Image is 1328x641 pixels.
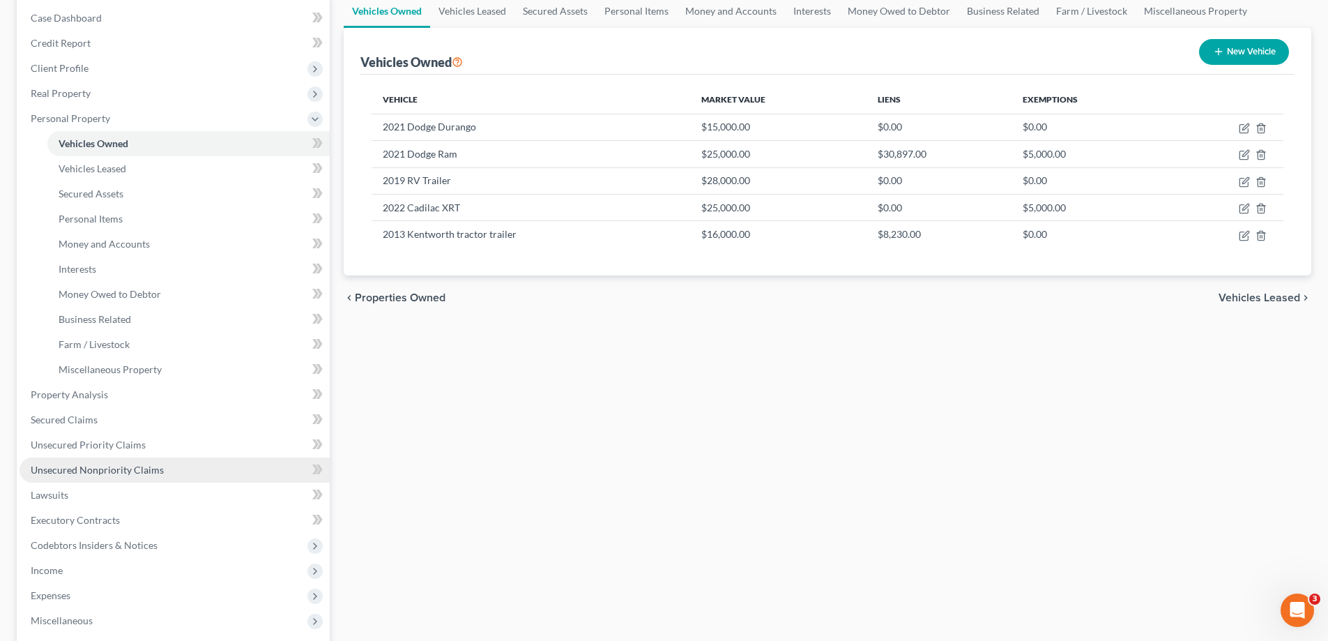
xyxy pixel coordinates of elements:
a: Unsecured Nonpriority Claims [20,458,330,483]
i: chevron_left [344,292,355,303]
span: Miscellaneous [31,614,93,626]
td: $25,000.00 [690,141,867,167]
a: Unsecured Priority Claims [20,432,330,458]
a: Farm / Livestock [47,332,330,357]
td: $0.00 [867,167,1012,194]
td: 2022 Cadilac XRT [372,194,690,220]
iframe: Intercom live chat [1281,594,1314,627]
button: Vehicles Leased chevron_right [1219,292,1311,303]
td: $30,897.00 [867,141,1012,167]
span: Farm / Livestock [59,338,130,350]
a: Executory Contracts [20,508,330,533]
span: Unsecured Nonpriority Claims [31,464,164,476]
span: Property Analysis [31,389,108,400]
td: $0.00 [1012,114,1169,140]
a: Vehicles Leased [47,156,330,181]
td: $25,000.00 [690,194,867,220]
td: $0.00 [867,194,1012,220]
span: Miscellaneous Property [59,363,162,375]
a: Property Analysis [20,382,330,407]
i: chevron_right [1300,292,1311,303]
button: chevron_left Properties Owned [344,292,445,303]
td: 2019 RV Trailer [372,167,690,194]
a: Vehicles Owned [47,131,330,156]
span: Secured Claims [31,414,98,425]
span: Interests [59,263,96,275]
span: 3 [1309,594,1320,605]
span: Personal Property [31,112,110,124]
td: $5,000.00 [1012,141,1169,167]
span: Lawsuits [31,489,68,501]
span: Business Related [59,313,131,325]
a: Lawsuits [20,483,330,508]
span: Expenses [31,589,70,601]
span: Client Profile [31,62,89,74]
span: Real Property [31,87,91,99]
span: Codebtors Insiders & Notices [31,539,158,551]
a: Case Dashboard [20,6,330,31]
a: Business Related [47,307,330,332]
td: $0.00 [1012,221,1169,248]
button: New Vehicle [1199,39,1289,65]
a: Credit Report [20,31,330,56]
span: Unsecured Priority Claims [31,439,146,451]
td: $5,000.00 [1012,194,1169,220]
td: $28,000.00 [690,167,867,194]
span: Secured Assets [59,188,123,199]
td: 2021 Dodge Durango [372,114,690,140]
th: Liens [867,86,1012,114]
a: Interests [47,257,330,282]
td: $16,000.00 [690,221,867,248]
td: $8,230.00 [867,221,1012,248]
td: $0.00 [1012,167,1169,194]
td: $0.00 [867,114,1012,140]
th: Exemptions [1012,86,1169,114]
th: Vehicle [372,86,690,114]
span: Credit Report [31,37,91,49]
span: Vehicles Leased [1219,292,1300,303]
span: Money and Accounts [59,238,150,250]
a: Money Owed to Debtor [47,282,330,307]
span: Case Dashboard [31,12,102,24]
a: Personal Items [47,206,330,232]
span: Executory Contracts [31,514,120,526]
a: Secured Assets [47,181,330,206]
span: Vehicles Owned [59,137,128,149]
a: Miscellaneous Property [47,357,330,382]
td: $15,000.00 [690,114,867,140]
th: Market Value [690,86,867,114]
td: 2021 Dodge Ram [372,141,690,167]
div: Vehicles Owned [360,54,463,70]
a: Money and Accounts [47,232,330,257]
td: 2013 Kentworth tractor trailer [372,221,690,248]
span: Vehicles Leased [59,163,126,174]
a: Secured Claims [20,407,330,432]
span: Money Owed to Debtor [59,288,161,300]
span: Personal Items [59,213,123,225]
span: Properties Owned [355,292,445,303]
span: Income [31,564,63,576]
